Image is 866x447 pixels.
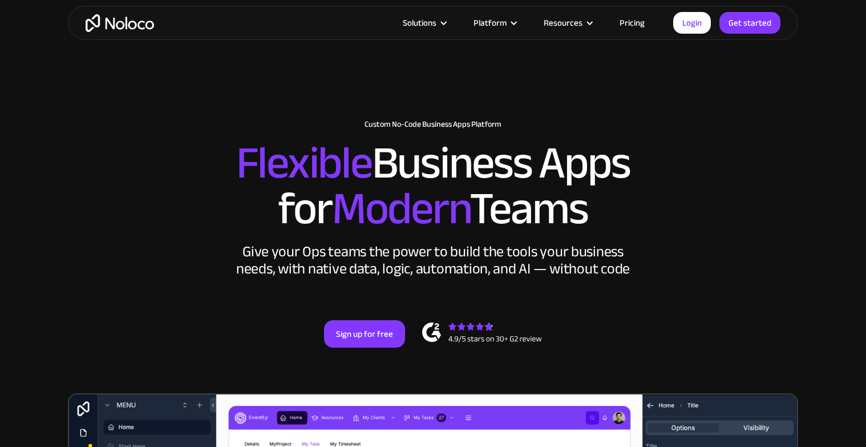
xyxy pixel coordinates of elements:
[389,15,459,30] div: Solutions
[544,15,582,30] div: Resources
[233,243,633,277] div: Give your Ops teams the power to build the tools your business needs, with native data, logic, au...
[86,14,154,32] a: home
[79,140,787,232] h2: Business Apps for Teams
[459,15,529,30] div: Platform
[719,12,780,34] a: Get started
[332,166,470,251] span: Modern
[673,12,711,34] a: Login
[605,15,659,30] a: Pricing
[474,15,507,30] div: Platform
[324,320,405,348] a: Sign up for free
[236,120,372,206] span: Flexible
[79,120,787,129] h1: Custom No-Code Business Apps Platform
[529,15,605,30] div: Resources
[403,15,436,30] div: Solutions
